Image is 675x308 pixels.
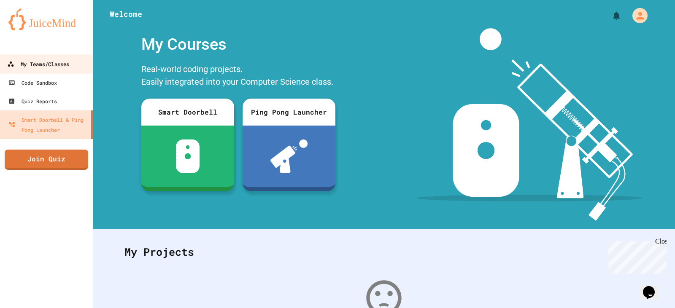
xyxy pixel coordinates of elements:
div: My Notifications [596,8,624,23]
div: Chat with us now!Close [3,3,58,54]
div: Quiz Reports [8,96,57,106]
img: logo-orange.svg [8,8,84,30]
iframe: chat widget [605,238,667,273]
div: My Teams/Classes [7,59,69,70]
a: Join Quiz [5,150,88,170]
img: ppl-with-ball.png [270,139,308,173]
div: Ping Pong Launcher [243,99,335,126]
div: Smart Doorbell & Ping Pong Launcher [8,115,88,135]
div: My Courses [137,28,340,61]
div: My Account [624,6,650,25]
div: Real-world coding projects. Easily integrated into your Computer Science class. [137,61,340,92]
div: Code Sandbox [8,78,57,88]
div: My Projects [116,236,652,268]
div: Smart Doorbell [141,99,234,126]
img: banner-image-my-projects.png [416,28,643,221]
iframe: chat widget [640,274,667,300]
img: sdb-white.svg [176,139,200,173]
